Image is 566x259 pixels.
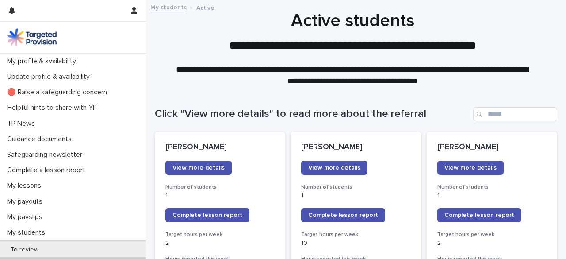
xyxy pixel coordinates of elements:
[165,231,275,238] h3: Target hours per week
[308,212,378,218] span: Complete lesson report
[155,108,470,120] h1: Click "View more details" to read more about the referral
[155,10,551,31] h1: Active students
[437,184,547,191] h3: Number of students
[437,240,547,247] p: 2
[4,151,89,159] p: Safeguarding newsletter
[4,120,42,128] p: TP News
[165,240,275,247] p: 2
[165,184,275,191] h3: Number of students
[172,212,242,218] span: Complete lesson report
[4,88,114,97] p: 🔴 Raise a safeguarding concern
[437,192,547,200] p: 1
[4,73,97,81] p: Update profile & availability
[301,208,385,222] a: Complete lesson report
[4,246,46,254] p: To review
[301,143,410,152] p: [PERSON_NAME]
[165,208,249,222] a: Complete lesson report
[4,166,92,174] p: Complete a lesson report
[4,213,50,221] p: My payslips
[437,231,547,238] h3: Target hours per week
[437,143,547,152] p: [PERSON_NAME]
[150,2,187,12] a: My students
[165,192,275,200] p: 1
[308,165,360,171] span: View more details
[301,184,410,191] h3: Number of students
[165,161,232,175] a: View more details
[437,208,521,222] a: Complete lesson report
[4,104,104,112] p: Helpful hints to share with YP
[301,240,410,247] p: 10
[4,182,48,190] p: My lessons
[196,2,214,12] p: Active
[7,28,57,46] img: M5nRWzHhSzIhMunXDL62
[301,192,410,200] p: 1
[172,165,225,171] span: View more details
[444,165,497,171] span: View more details
[4,228,52,237] p: My students
[444,212,514,218] span: Complete lesson report
[437,161,504,175] a: View more details
[4,197,50,206] p: My payouts
[473,107,557,121] input: Search
[4,135,79,143] p: Guidance documents
[301,231,410,238] h3: Target hours per week
[4,57,83,66] p: My profile & availability
[165,143,275,152] p: [PERSON_NAME]
[301,161,367,175] a: View more details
